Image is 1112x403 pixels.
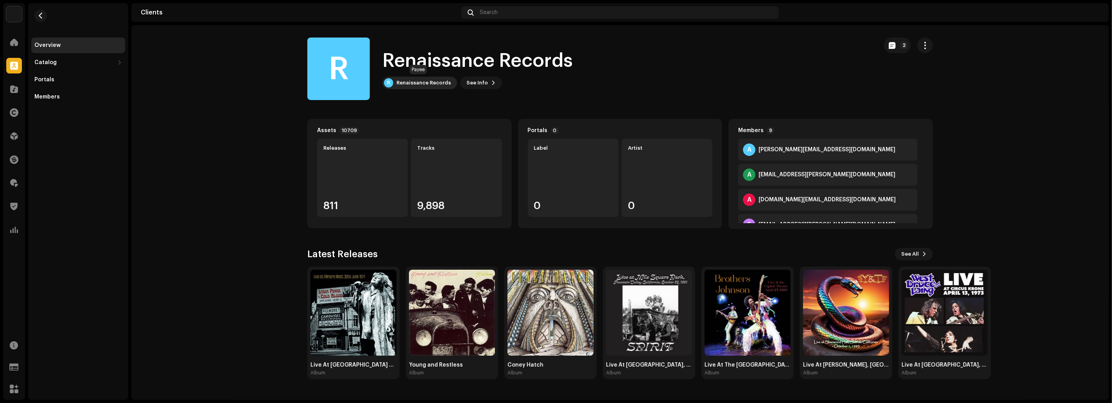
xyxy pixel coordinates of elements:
div: Catalog [34,59,57,66]
div: Portals [528,127,548,134]
div: Members [738,127,764,134]
p-badge: 0 [551,127,559,134]
div: Portals [34,77,54,83]
div: Clients [141,9,458,16]
re-m-nav-dropdown: Catalog [31,55,125,70]
p-badge: 9 [767,127,775,134]
div: Album [803,370,818,376]
p-badge: 10709 [339,127,359,134]
img: 0029baec-73b5-4e5b-bf6f-b72015a23c67 [6,6,22,22]
div: Assets [317,127,336,134]
re-m-nav-item: Overview [31,38,125,53]
div: ed.cregut@snafurecords.com [759,222,895,228]
div: Album [409,370,424,376]
div: Album [606,370,621,376]
div: Overview [34,42,61,48]
re-m-nav-item: Portals [31,72,125,88]
span: See Info [466,75,488,91]
div: E [743,219,755,231]
div: Live At [GEOGRAPHIC_DATA], [GEOGRAPHIC_DATA] - [DATE] [902,362,988,368]
div: Label [534,145,612,151]
div: Releases [323,145,402,151]
img: 0ac8511e-3a83-4f68-a8b1-724698124243 [803,270,889,356]
div: Live At The [GEOGRAPHIC_DATA] [DATE], 1980 [705,362,791,368]
button: See Info [460,77,502,89]
div: Album [508,370,522,376]
img: 9b4ba757-3c0c-492d-9b4e-7552eac71968 [310,270,396,356]
button: See All [895,248,933,260]
div: Young and Restless [409,362,495,368]
div: R [384,78,393,88]
img: a6073e95-e083-4cc3-931f-d6700a78be95 [508,270,594,356]
div: Album [310,370,325,376]
img: d09e0a34-eb66-47d1-b8d7-8656df693d10 [606,270,692,356]
div: Coney Hatch [508,362,594,368]
p-badge: 2 [900,41,908,49]
div: Live At [GEOGRAPHIC_DATA] West [DATE] [310,362,396,368]
div: ankit.desai@snafurecords.com [759,172,895,178]
h1: Renaissance Records [382,48,573,73]
div: alejandro@snafurecords.com [759,147,895,153]
div: artfu.finance@gmail.com [759,197,896,203]
div: Live At [PERSON_NAME], [GEOGRAPHIC_DATA], [US_STATE] - [DATE] [803,362,889,368]
div: Album [902,370,917,376]
div: Renaissance Records [396,80,451,86]
span: Search [480,9,498,16]
div: Album [705,370,719,376]
div: A [743,193,755,206]
div: R [307,38,370,100]
div: Members [34,94,60,100]
div: A [743,143,755,156]
re-m-nav-item: Members [31,89,125,105]
div: A [743,168,755,181]
button: 2 [884,38,911,53]
img: 77cc3158-a3d8-4e05-b989-3b4f8fd5cb3f [1087,6,1099,19]
div: Live At [GEOGRAPHIC_DATA], [GEOGRAPHIC_DATA], [US_STATE] - [DATE] [Live] [606,362,692,368]
div: Artist [628,145,706,151]
img: 24377efc-b516-420c-9a31-e40a1e8dd0a6 [902,270,988,356]
img: 1aefb1e2-799e-46bb-ac9a-61f4221455b5 [705,270,791,356]
span: See All [901,246,919,262]
div: Tracks [417,145,495,151]
h3: Latest Releases [307,248,378,260]
img: ef7ecab8-c429-4429-94f3-2586b8c50d73 [409,270,495,356]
